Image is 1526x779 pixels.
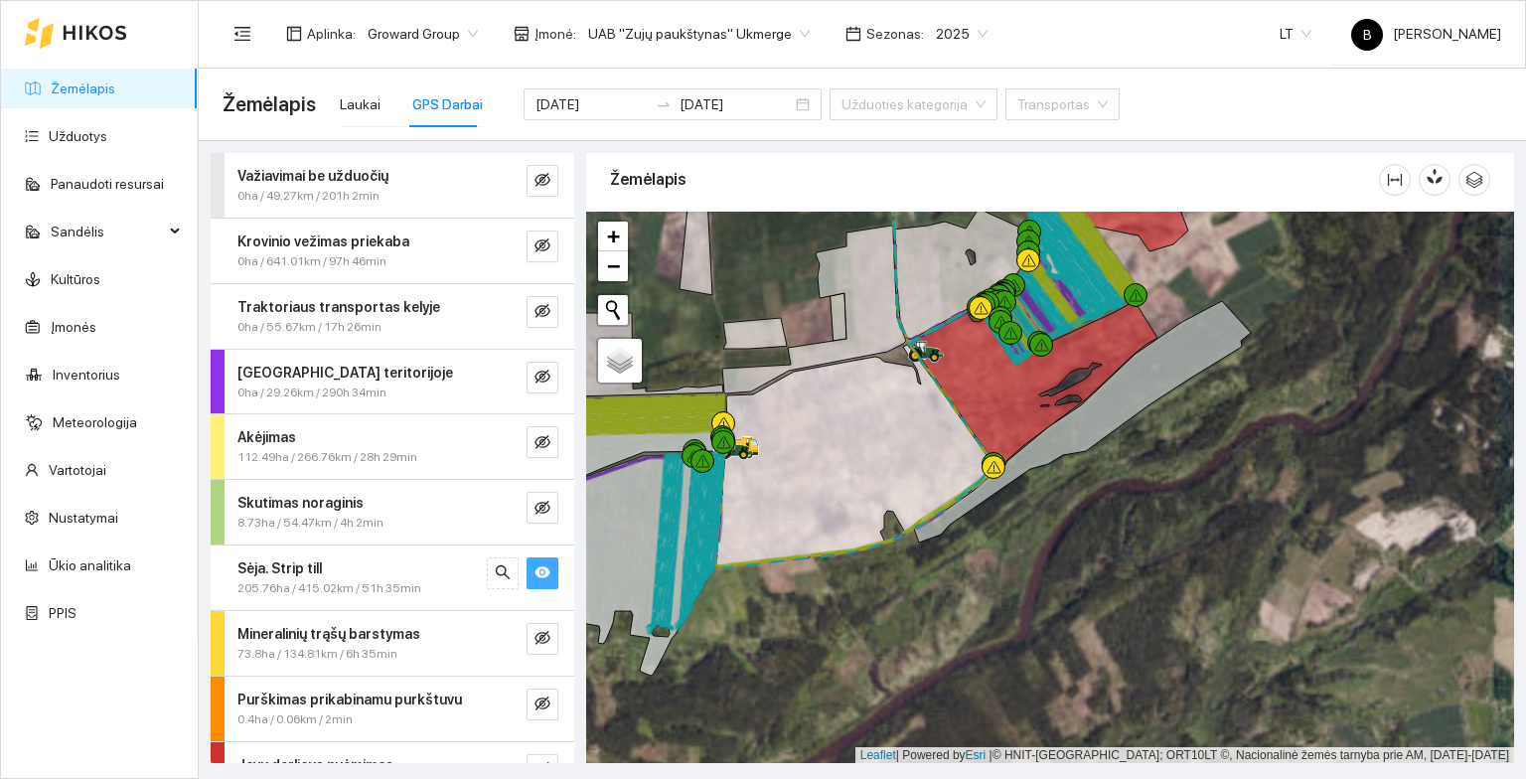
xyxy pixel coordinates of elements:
[845,26,861,42] span: calendar
[990,748,992,762] span: |
[237,318,381,337] span: 0ha / 55.67km / 17h 26min
[237,495,364,511] strong: Skutimas noraginis
[237,429,296,445] strong: Akėjimas
[598,339,642,383] a: Layers
[237,579,421,598] span: 205.76ha / 415.02km / 51h 35min
[211,153,574,218] div: Važiavimai be užduočių0ha / 49.27km / 201h 2mineye-invisible
[237,626,420,642] strong: Mineralinių trąšų barstymas
[233,25,251,43] span: menu-fold
[237,645,397,664] span: 73.8ha / 134.81km / 6h 35min
[487,557,519,589] button: search
[527,231,558,262] button: eye-invisible
[286,26,302,42] span: layout
[237,299,440,315] strong: Traktoriaus transportas kelyje
[211,611,574,676] div: Mineralinių trąšų barstymas73.8ha / 134.81km / 6h 35mineye-invisible
[237,234,409,249] strong: Krovinio vežimas priekaba
[527,296,558,328] button: eye-invisible
[527,165,558,197] button: eye-invisible
[211,350,574,414] div: [GEOGRAPHIC_DATA] teritorijoje0ha / 29.26km / 290h 34mineye-invisible
[211,414,574,479] div: Akėjimas112.49ha / 266.76km / 28h 29mineye-invisible
[211,219,574,283] div: Krovinio vežimas priekaba0ha / 641.01km / 97h 46mineye-invisible
[368,19,478,49] span: Groward Group
[211,284,574,349] div: Traktoriaus transportas kelyje0ha / 55.67km / 17h 26mineye-invisible
[598,222,628,251] a: Zoom in
[598,251,628,281] a: Zoom out
[1351,26,1501,42] span: [PERSON_NAME]
[527,362,558,393] button: eye-invisible
[535,93,648,115] input: Pradžios data
[51,271,100,287] a: Kultūros
[866,23,924,45] span: Sezonas :
[211,480,574,545] div: Skutimas noraginis8.73ha / 54.47km / 4h 2mineye-invisible
[1379,164,1411,196] button: column-width
[237,560,322,576] strong: Sėja. Strip till
[49,605,76,621] a: PPIS
[527,689,558,720] button: eye-invisible
[534,23,576,45] span: Įmonė :
[534,564,550,583] span: eye
[1280,19,1311,49] span: LT
[340,93,381,115] div: Laukai
[51,319,96,335] a: Įmonės
[53,367,120,383] a: Inventorius
[1363,19,1372,51] span: B
[237,168,388,184] strong: Važiavimai be užduočių
[534,500,550,519] span: eye-invisible
[534,172,550,191] span: eye-invisible
[495,564,511,583] span: search
[237,710,353,729] span: 0.4ha / 0.06km / 2min
[514,26,530,42] span: shop
[607,224,620,248] span: +
[237,365,453,381] strong: [GEOGRAPHIC_DATA] teritorijoje
[656,96,672,112] span: to
[860,748,896,762] a: Leaflet
[53,414,137,430] a: Meteorologija
[527,623,558,655] button: eye-invisible
[607,253,620,278] span: −
[211,677,574,741] div: Purškimas prikabinamu purkštuvu0.4ha / 0.06km / 2mineye-invisible
[598,295,628,325] button: Initiate a new search
[49,128,107,144] a: Užduotys
[237,252,386,271] span: 0ha / 641.01km / 97h 46min
[534,369,550,388] span: eye-invisible
[534,303,550,322] span: eye-invisible
[527,426,558,458] button: eye-invisible
[534,696,550,714] span: eye-invisible
[412,93,483,115] div: GPS Darbai
[610,151,1379,208] div: Žemėlapis
[51,80,115,96] a: Žemėlapis
[1380,172,1410,188] span: column-width
[237,384,386,402] span: 0ha / 29.26km / 290h 34min
[966,748,987,762] a: Esri
[237,692,462,707] strong: Purškimas prikabinamu purkštuvu
[51,212,164,251] span: Sandėlis
[680,93,792,115] input: Pabaigos data
[237,514,383,533] span: 8.73ha / 54.47km / 4h 2min
[307,23,356,45] span: Aplinka :
[527,557,558,589] button: eye
[534,434,550,453] span: eye-invisible
[855,747,1514,764] div: | Powered by © HNIT-[GEOGRAPHIC_DATA]; ORT10LT ©, Nacionalinė žemės tarnyba prie AM, [DATE]-[DATE]
[656,96,672,112] span: swap-right
[223,14,262,54] button: menu-fold
[223,88,316,120] span: Žemėlapis
[49,557,131,573] a: Ūkio analitika
[527,492,558,524] button: eye-invisible
[588,19,810,49] span: UAB "Zujų paukštynas" Ukmerge
[936,19,988,49] span: 2025
[237,448,417,467] span: 112.49ha / 266.76km / 28h 29min
[237,757,393,773] strong: Javų derliaus nuėmimas
[49,510,118,526] a: Nustatymai
[211,545,574,610] div: Sėja. Strip till205.76ha / 415.02km / 51h 35minsearcheye
[534,630,550,649] span: eye-invisible
[237,187,380,206] span: 0ha / 49.27km / 201h 2min
[51,176,164,192] a: Panaudoti resursai
[49,462,106,478] a: Vartotojai
[534,237,550,256] span: eye-invisible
